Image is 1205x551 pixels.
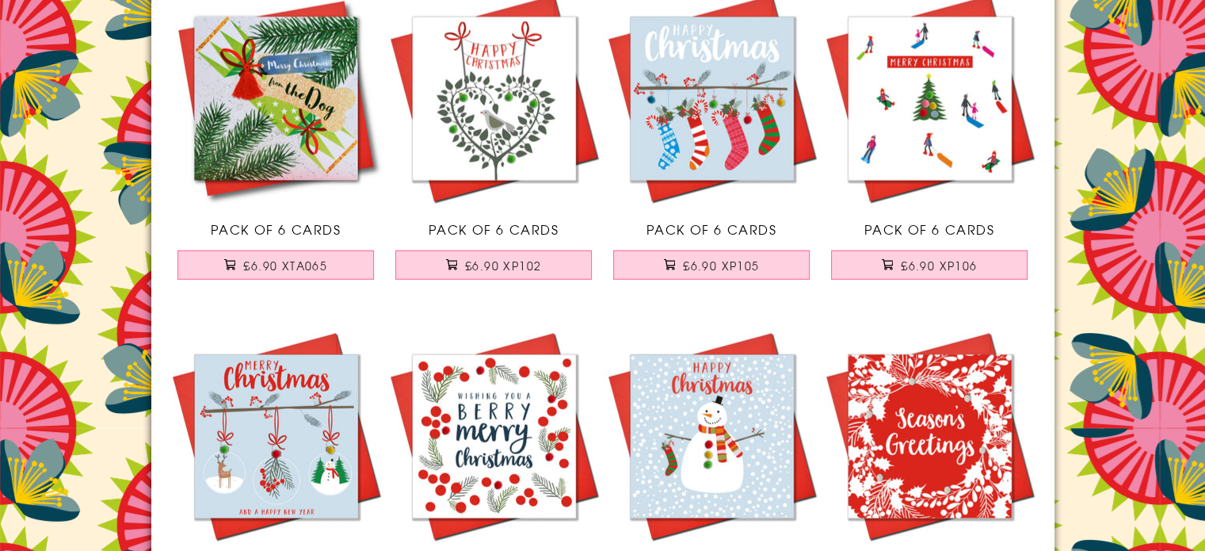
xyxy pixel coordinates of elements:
[385,327,603,545] img: Christmas Card, Berries and pine needles, Wishing you a berry Pompom Embellished
[603,327,821,545] img: Christmas Card, Snowman , Happy Christmas, Embellished with colourful pompoms
[177,251,374,280] button: £6.90 XTA065
[821,327,1039,545] img: Christmas Card, White foliage on red , Season's Greetings, Pompom Embellished
[613,251,810,280] button: £6.90 XP105
[683,258,759,274] span: £6.90 XP105
[167,327,385,545] img: Christmas Card, Three baubles on a branch, Pompom Embellished
[243,258,327,274] span: £6.90 XTA065
[864,220,995,239] span: Pack of 6 Cards
[211,220,341,239] span: Pack of 6 Cards
[465,258,541,274] span: £6.90 XP102
[901,258,977,274] span: £6.90 XP106
[429,220,559,239] span: Pack of 6 Cards
[646,220,777,239] span: Pack of 6 Cards
[831,251,1028,280] button: £6.90 XP106
[395,251,592,280] button: £6.90 XP102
